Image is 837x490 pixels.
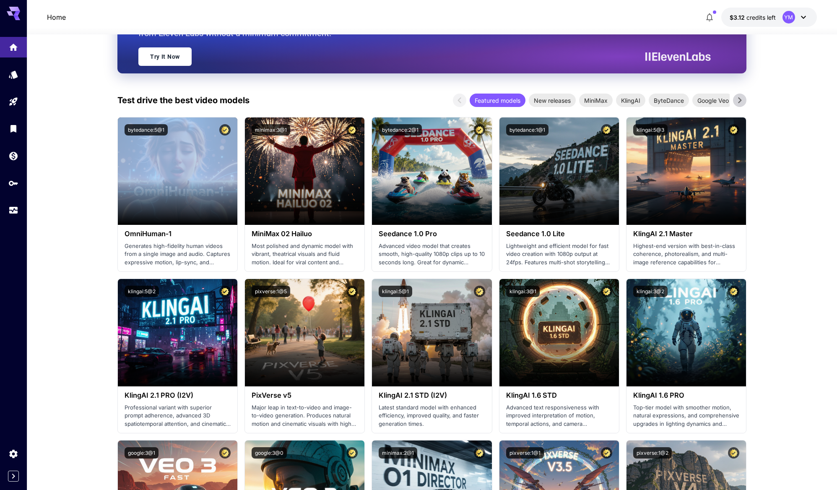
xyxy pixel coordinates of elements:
span: Google Veo [692,96,734,105]
div: Usage [8,205,18,216]
button: klingai:5@3 [633,124,668,136]
button: pixverse:1@2 [633,447,672,459]
img: alt [499,117,619,225]
div: Library [8,123,18,134]
p: Advanced text responsiveness with improved interpretation of motion, temporal actions, and camera... [506,404,612,428]
h3: MiniMax 02 Hailuo [252,230,358,238]
button: bytedance:1@1 [506,124,548,136]
p: Latest standard model with enhanced efficiency, improved quality, and faster generation times. [379,404,485,428]
p: Major leap in text-to-video and image-to-video generation. Produces natural motion and cinematic ... [252,404,358,428]
h3: Seedance 1.0 Lite [506,230,612,238]
button: bytedance:2@1 [379,124,422,136]
h3: KlingAI 1.6 PRO [633,391,739,399]
button: klingai:3@1 [506,286,540,297]
button: Certified Model – Vetted for best performance and includes a commercial license. [728,447,739,459]
p: Highest-end version with best-in-class coherence, photorealism, and multi-image reference capabil... [633,242,739,267]
button: Certified Model – Vetted for best performance and includes a commercial license. [219,124,231,136]
p: Lightweight and efficient model for fast video creation with 1080p output at 24fps. Features mult... [506,242,612,267]
img: alt [245,279,364,386]
button: Certified Model – Vetted for best performance and includes a commercial license. [728,124,739,136]
button: Expand sidebar [8,471,19,482]
div: Models [8,69,18,80]
p: Generates high-fidelity human videos from a single image and audio. Captures expressive motion, l... [125,242,231,267]
p: Most polished and dynamic model with vibrant, theatrical visuals and fluid motion. Ideal for vira... [252,242,358,267]
img: alt [118,279,237,386]
p: Professional variant with superior prompt adherence, advanced 3D spatiotemporal attention, and ci... [125,404,231,428]
span: ByteDance [649,96,689,105]
span: $3.12 [730,14,746,21]
nav: breadcrumb [47,12,66,22]
p: Advanced video model that creates smooth, high-quality 1080p clips up to 10 seconds long. Great f... [379,242,485,267]
div: $3.1178 [730,13,776,22]
button: klingai:5@1 [379,286,412,297]
div: Settings [8,448,18,459]
img: alt [118,117,237,225]
button: klingai:5@2 [125,286,159,297]
div: Playground [8,96,18,107]
span: credits left [746,14,776,21]
div: Featured models [470,94,525,107]
img: alt [626,117,746,225]
button: Certified Model – Vetted for best performance and includes a commercial license. [346,286,358,297]
h3: OmniHuman‑1 [125,230,231,238]
div: New releases [529,94,576,107]
p: Top-tier model with smoother motion, natural expressions, and comprehensive upgrades in lighting ... [633,404,739,428]
h3: KlingAI 2.1 Master [633,230,739,238]
img: alt [245,117,364,225]
h3: KlingAI 2.1 STD (I2V) [379,391,485,399]
button: Certified Model – Vetted for best performance and includes a commercial license. [346,124,358,136]
button: Certified Model – Vetted for best performance and includes a commercial license. [601,286,612,297]
p: Test drive the best video models [117,94,250,107]
img: alt [372,279,491,386]
button: Certified Model – Vetted for best performance and includes a commercial license. [728,286,739,297]
h3: Seedance 1.0 Pro [379,230,485,238]
span: KlingAI [616,96,645,105]
div: ByteDance [649,94,689,107]
div: Google Veo [692,94,734,107]
a: Try It Now [138,47,192,66]
div: MiniMax [579,94,613,107]
div: Home [8,42,18,52]
button: Certified Model – Vetted for best performance and includes a commercial license. [474,124,485,136]
span: New releases [529,96,576,105]
button: pixverse:1@1 [506,447,544,459]
button: google:3@1 [125,447,159,459]
span: MiniMax [579,96,613,105]
button: Certified Model – Vetted for best performance and includes a commercial license. [601,447,612,459]
h3: KlingAI 2.1 PRO (I2V) [125,391,231,399]
img: alt [626,279,746,386]
button: minimax:2@1 [379,447,417,459]
button: Certified Model – Vetted for best performance and includes a commercial license. [219,286,231,297]
button: Certified Model – Vetted for best performance and includes a commercial license. [474,447,485,459]
h3: KlingAI 1.6 STD [506,391,612,399]
button: Certified Model – Vetted for best performance and includes a commercial license. [346,447,358,459]
button: Certified Model – Vetted for best performance and includes a commercial license. [474,286,485,297]
div: KlingAI [616,94,645,107]
button: klingai:3@2 [633,286,668,297]
div: YM [782,11,795,23]
button: Certified Model – Vetted for best performance and includes a commercial license. [219,447,231,459]
button: pixverse:1@5 [252,286,290,297]
button: $3.1178YM [721,8,817,27]
img: alt [499,279,619,386]
button: google:3@0 [252,447,287,459]
img: alt [372,117,491,225]
div: API Keys [8,178,18,188]
button: Certified Model – Vetted for best performance and includes a commercial license. [601,124,612,136]
span: Featured models [470,96,525,105]
button: minimax:3@1 [252,124,290,136]
a: Home [47,12,66,22]
button: bytedance:5@1 [125,124,168,136]
div: Wallet [8,151,18,161]
h3: PixVerse v5 [252,391,358,399]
